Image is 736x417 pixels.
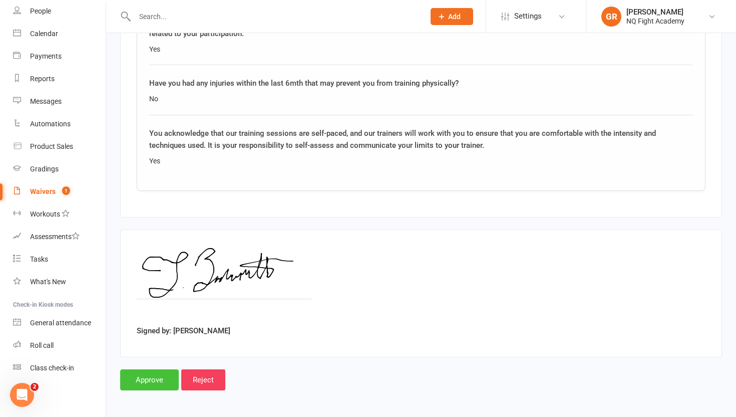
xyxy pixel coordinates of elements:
[30,52,62,60] div: Payments
[13,180,106,203] a: Waivers 1
[514,5,542,28] span: Settings
[149,44,693,55] div: Yes
[30,165,59,173] div: Gradings
[30,75,55,83] div: Reports
[62,186,70,195] span: 1
[13,113,106,135] a: Automations
[13,357,106,379] a: Class kiosk mode
[30,30,58,38] div: Calendar
[30,233,80,241] div: Assessments
[137,246,312,321] img: image1754896031.png
[13,135,106,158] a: Product Sales
[13,23,106,45] a: Calendar
[30,319,91,327] div: General attendance
[448,13,461,21] span: Add
[626,17,684,26] div: NQ Fight Academy
[30,341,54,349] div: Roll call
[149,77,693,89] div: Have you had any injuries within the last 6mth that may prevent you from training physically?
[30,7,51,15] div: People
[30,364,74,372] div: Class check-in
[181,369,225,390] input: Reject
[13,45,106,68] a: Payments
[132,10,418,24] input: Search...
[149,127,693,151] div: You acknowledge that our training sessions are self-paced, and our trainers will work with you to...
[13,271,106,293] a: What's New
[149,155,693,166] div: Yes
[13,203,106,226] a: Workouts
[31,383,39,391] span: 2
[30,97,62,105] div: Messages
[149,93,693,104] div: No
[13,90,106,113] a: Messages
[120,369,179,390] input: Approve
[30,278,66,286] div: What's New
[13,334,106,357] a: Roll call
[137,325,230,337] label: Signed by: [PERSON_NAME]
[13,312,106,334] a: General attendance kiosk mode
[626,8,684,17] div: [PERSON_NAME]
[13,248,106,271] a: Tasks
[30,187,56,195] div: Waivers
[13,68,106,90] a: Reports
[601,7,621,27] div: GR
[431,8,473,25] button: Add
[30,142,73,150] div: Product Sales
[30,120,71,128] div: Automations
[13,158,106,180] a: Gradings
[13,226,106,248] a: Assessments
[30,210,60,218] div: Workouts
[30,255,48,263] div: Tasks
[10,383,34,407] iframe: Intercom live chat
